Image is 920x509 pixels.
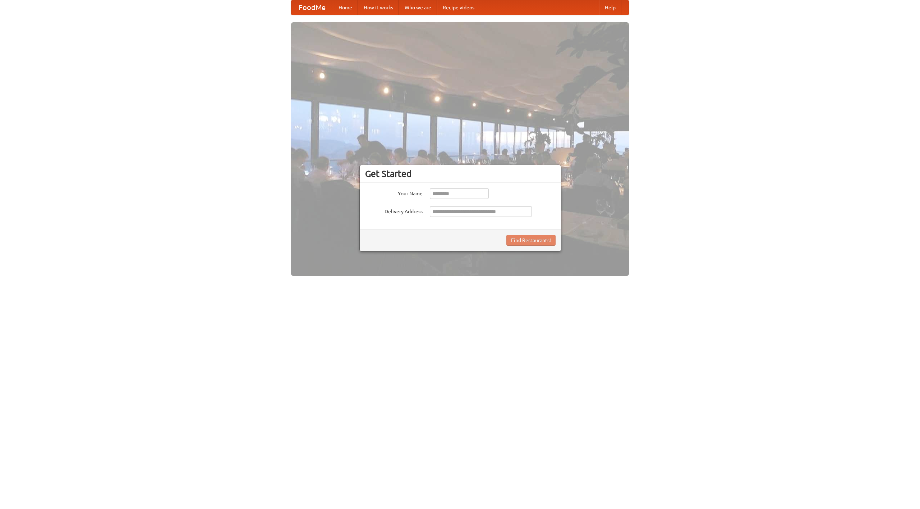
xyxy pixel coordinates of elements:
a: Who we are [399,0,437,15]
a: Home [333,0,358,15]
label: Delivery Address [365,206,423,215]
h3: Get Started [365,168,556,179]
a: Help [599,0,621,15]
a: Recipe videos [437,0,480,15]
button: Find Restaurants! [506,235,556,246]
a: FoodMe [291,0,333,15]
a: How it works [358,0,399,15]
label: Your Name [365,188,423,197]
